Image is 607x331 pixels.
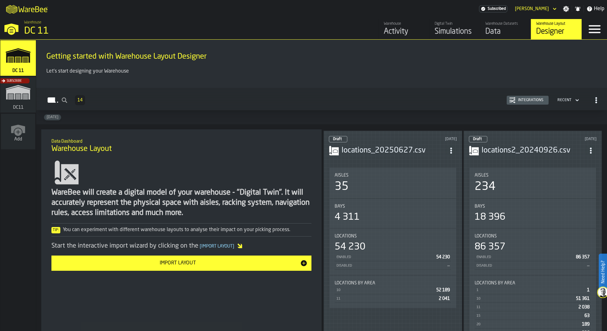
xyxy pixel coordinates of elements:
div: Title [335,234,451,239]
span: Locations [335,234,357,239]
div: status-0 2 [469,136,487,142]
div: 86 357 [475,241,505,253]
div: Updated: 2025-08-29 12:33:15 Created: 2025-02-21 13:22:02 [543,137,597,141]
button: button-Import Layout [51,256,311,271]
span: 2 041 [439,296,450,301]
span: Warehouse Layout [51,144,112,154]
div: Data [485,27,526,37]
div: Title [475,173,591,178]
div: stat-Aisles [330,168,456,198]
div: Title [335,173,451,178]
div: Title [475,234,591,239]
div: Simulations [435,27,475,37]
div: Title [475,204,591,209]
div: 20 [476,322,580,327]
div: Designer [536,27,577,37]
div: DropdownMenuValue-Njegos Marinovic [512,5,558,13]
span: Draft [473,137,482,141]
div: Start the interactive import wizard by clicking on the [51,242,311,250]
div: Title [335,204,451,209]
span: Locations by Area [335,281,375,286]
span: Draft [333,137,342,141]
div: 1 [476,288,585,292]
span: [ [200,244,201,249]
div: StatList-item-15 [475,311,591,320]
div: Title [475,281,591,286]
div: StatList-item-Disabled [475,261,591,270]
h2: Sub Title [51,138,311,144]
span: 189 [582,322,590,327]
span: 63 [584,314,590,318]
span: Bays [335,204,345,209]
div: StatList-item-11 [475,303,591,311]
label: button-toggle-Notifications [572,6,584,12]
div: DropdownMenuValue-Njegos Marinovic [515,6,549,11]
span: Locations by Area [475,281,515,286]
div: StatList-item-1 [475,286,591,294]
div: DC 11 [24,25,196,37]
div: Import Layout [55,259,300,267]
span: Bays [475,204,485,209]
div: Title [335,281,451,286]
h2: button-Layouts [36,88,607,110]
div: Enabled [476,255,574,259]
span: Tip: [51,227,60,233]
span: 14 [77,98,83,102]
div: StatList-item-Enabled [475,253,591,261]
div: Activity [384,27,424,37]
div: stat-Locations [330,229,456,275]
div: You can experiment with different warehouse layouts to analyse their impact on your picking process. [51,226,311,234]
span: Subscribed [488,7,506,11]
label: button-toggle-Help [584,5,607,13]
button: button-Integrations [507,96,549,105]
div: ItemListCard- [36,40,607,88]
div: title-Warehouse Layout [46,134,317,157]
a: link-to-/wh/i/b603843f-e36f-4666-a07f-cf521b81b4ce/simulations [0,77,36,114]
a: link-to-/wh/i/2e91095d-d0fa-471d-87cf-b9f7f81665fc/simulations [0,40,36,77]
div: StatList-item-10 [335,286,451,294]
span: Locations [475,234,497,239]
div: StatList-item-Enabled [335,253,451,261]
span: Help [594,5,604,13]
span: 51 361 [576,296,590,301]
div: StatList-item-10 [475,294,591,303]
section: card-LayoutDashboardCard [329,166,457,309]
div: Disabled [476,264,585,268]
div: 15 [476,314,582,318]
div: DropdownMenuValue-4 [555,96,580,104]
div: stat-Aisles [470,168,596,198]
p: Let's start designing your Warehouse [46,68,597,75]
div: 11 [476,305,576,309]
div: stat-Bays [470,199,596,228]
div: Disabled [336,264,445,268]
span: Aisles [475,173,489,178]
span: 86 357 [576,255,590,259]
span: — [447,263,450,268]
div: ButtonLoadMore-Load More-Prev-First-Last [72,95,88,105]
h3: locations2_20240926.csv [482,146,585,156]
span: DC 11 [11,68,25,73]
span: 2 038 [578,305,590,309]
span: 54 230 [436,255,450,259]
div: stat-Bays [330,199,456,228]
span: Warehouse [24,20,41,25]
label: Need Help? [599,254,606,290]
div: 11 [336,297,436,301]
div: 54 230 [335,241,365,253]
a: link-to-/wh/i/2e91095d-d0fa-471d-87cf-b9f7f81665fc/feed/ [378,19,429,39]
div: Digital Twin [435,22,475,26]
span: Getting started with Warehouse Layout Designer [46,52,207,62]
div: 10 [476,297,574,301]
span: ] [233,244,234,249]
h3: locations_20250627.csv [342,146,445,156]
div: StatList-item-11 [335,294,451,303]
span: Add [14,137,22,142]
div: 10 [336,288,434,292]
a: link-to-/wh/i/2e91095d-d0fa-471d-87cf-b9f7f81665fc/designer [531,19,582,39]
